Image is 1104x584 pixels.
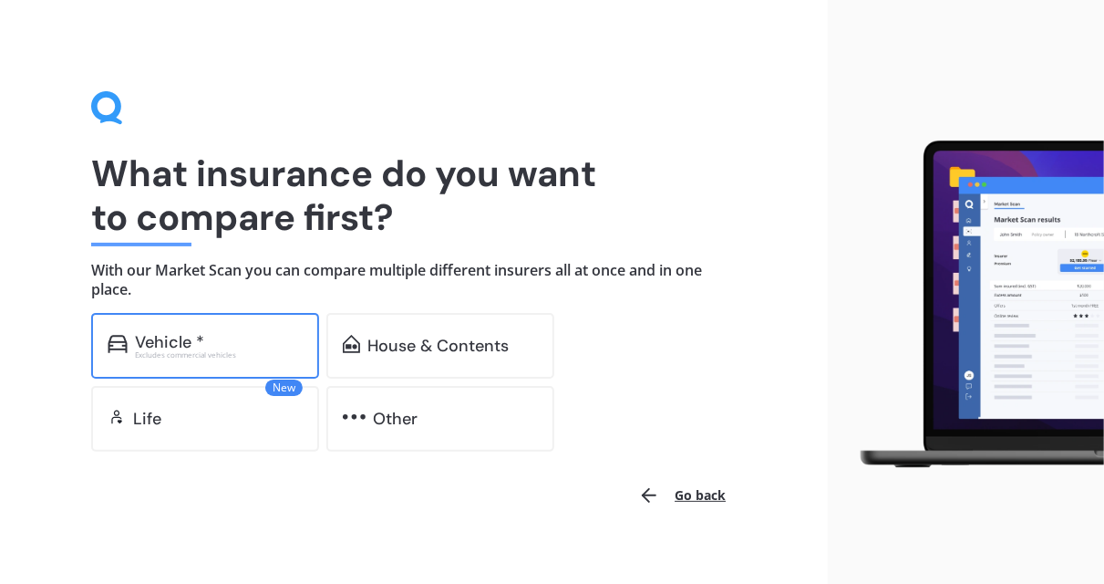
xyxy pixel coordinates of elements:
div: Other [373,410,418,428]
h1: What insurance do you want to compare first? [91,151,737,239]
div: Life [133,410,161,428]
h4: With our Market Scan you can compare multiple different insurers all at once and in one place. [91,261,737,298]
div: House & Contents [367,337,509,355]
img: car.f15378c7a67c060ca3f3.svg [108,335,128,353]
img: life.f720d6a2d7cdcd3ad642.svg [108,408,126,426]
img: home-and-contents.b802091223b8502ef2dd.svg [343,335,360,353]
img: laptop.webp [842,133,1104,476]
div: Excludes commercial vehicles [135,351,303,359]
img: other.81dba5aafe580aa69f38.svg [343,408,366,426]
button: Go back [627,474,737,517]
span: New [265,380,303,396]
div: Vehicle * [135,333,204,351]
